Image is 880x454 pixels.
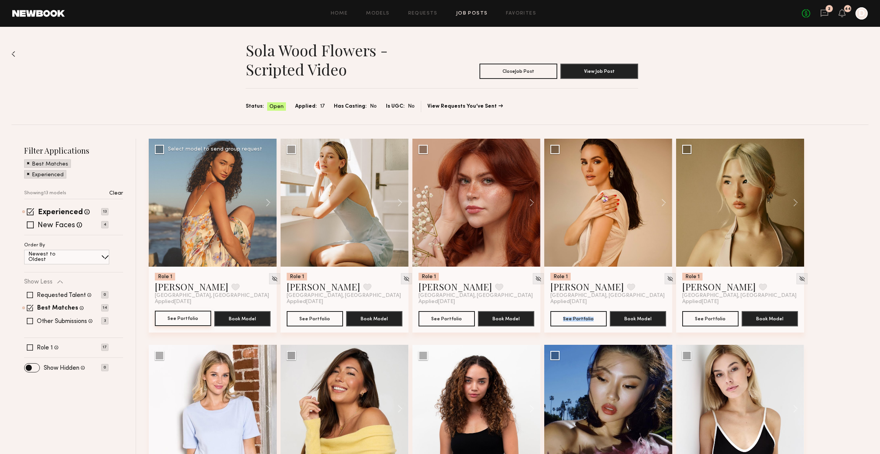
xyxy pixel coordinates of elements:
button: Book Model [214,311,271,326]
p: 3 [101,317,108,325]
p: Showing 13 models [24,191,66,196]
p: 0 [101,291,108,298]
a: Book Model [214,315,271,321]
button: See Portfolio [550,311,607,326]
span: [GEOGRAPHIC_DATA], [GEOGRAPHIC_DATA] [419,293,533,299]
img: Unhide Model [403,275,410,282]
button: CloseJob Post [479,64,557,79]
img: Unhide Model [667,275,673,282]
a: [PERSON_NAME] [550,280,624,293]
div: Role 1 [155,273,175,280]
a: D [855,7,868,20]
p: Clear [109,191,123,196]
button: See Portfolio [682,311,739,326]
div: Role 1 [419,273,439,280]
span: Has Casting: [334,102,367,111]
a: Book Model [478,315,534,321]
span: Applied: [295,102,317,111]
span: [GEOGRAPHIC_DATA], [GEOGRAPHIC_DATA] [155,293,269,299]
button: See Portfolio [155,311,211,326]
label: Experienced [38,209,83,216]
button: Book Model [346,311,402,326]
a: Models [366,11,389,16]
a: [PERSON_NAME] [682,280,756,293]
div: Applied [DATE] [682,299,798,305]
span: 17 [320,102,325,111]
a: 2 [820,9,829,18]
h1: Sola Wood Flowers - Scripted Video [246,41,442,79]
label: Best Matches [37,305,78,311]
p: 14 [101,304,108,311]
a: Favorites [506,11,536,16]
label: Requested Talent [37,292,86,298]
a: [PERSON_NAME] [155,280,228,293]
div: Applied [DATE] [419,299,534,305]
button: Book Model [610,311,666,326]
div: Role 1 [682,273,703,280]
img: Unhide Model [271,275,278,282]
label: Role 1 [37,345,53,351]
p: Show Less [24,279,53,285]
button: View Job Post [560,64,638,79]
p: 17 [101,344,108,351]
a: [PERSON_NAME] [419,280,492,293]
a: Book Model [610,315,666,321]
div: Applied [DATE] [155,299,271,305]
p: 0 [101,364,108,371]
button: Book Model [478,311,534,326]
span: [GEOGRAPHIC_DATA], [GEOGRAPHIC_DATA] [287,293,401,299]
label: New Faces [38,222,75,229]
a: Book Model [742,315,798,321]
p: 4 [101,221,108,228]
span: No [408,102,415,111]
span: [GEOGRAPHIC_DATA], [GEOGRAPHIC_DATA] [682,293,796,299]
button: See Portfolio [419,311,475,326]
div: Applied [DATE] [287,299,402,305]
a: Requests [408,11,438,16]
div: Role 1 [550,273,571,280]
button: See Portfolio [287,311,343,326]
span: Open [269,103,284,111]
div: 2 [828,7,831,11]
p: 13 [101,208,108,215]
p: Newest to Oldest [28,252,74,262]
button: Book Model [742,311,798,326]
p: Best Matches [32,162,68,167]
a: Job Posts [456,11,488,16]
p: Experienced [32,172,64,178]
span: No [370,102,377,111]
a: View Requests You’ve Sent [427,104,503,109]
a: Home [331,11,348,16]
h2: Filter Applications [24,145,123,156]
img: Unhide Model [535,275,542,282]
label: Show Hidden [44,365,79,371]
div: Role 1 [287,273,307,280]
div: Select model to send group request [168,147,262,152]
a: [PERSON_NAME] [287,280,360,293]
span: Is UGC: [386,102,405,111]
img: Unhide Model [799,275,805,282]
a: Book Model [346,315,402,321]
a: See Portfolio [155,311,211,326]
label: Other Submissions [37,318,87,325]
span: [GEOGRAPHIC_DATA], [GEOGRAPHIC_DATA] [550,293,665,299]
img: Back to previous page [11,51,15,57]
p: Order By [24,243,45,248]
div: 44 [845,7,851,11]
span: Status: [246,102,264,111]
div: Applied [DATE] [550,299,666,305]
